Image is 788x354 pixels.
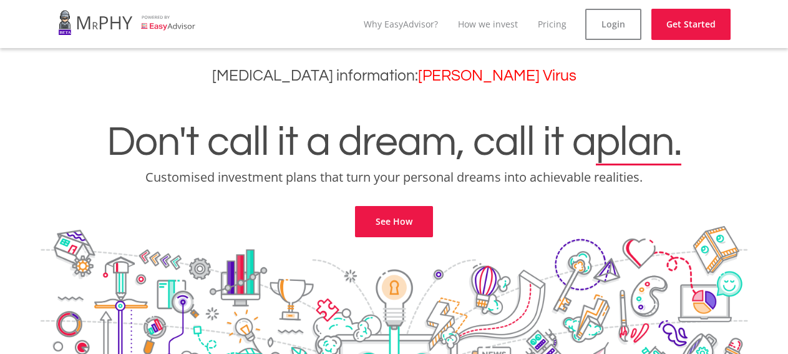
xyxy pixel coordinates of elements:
h1: Don't call it a dream, call it a [9,121,779,164]
a: How we invest [458,18,518,30]
a: Get Started [651,9,731,40]
a: Pricing [538,18,567,30]
a: See How [355,206,433,237]
span: plan. [596,121,681,164]
h3: [MEDICAL_DATA] information: [9,67,779,85]
p: Customised investment plans that turn your personal dreams into achievable realities. [9,169,779,186]
a: [PERSON_NAME] Virus [418,68,576,84]
a: Login [585,9,641,40]
a: Why EasyAdvisor? [364,18,438,30]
